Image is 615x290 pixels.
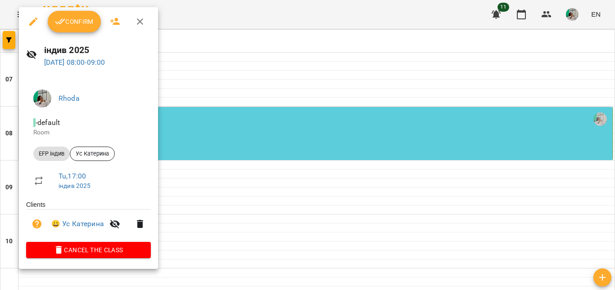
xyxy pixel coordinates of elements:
[33,128,144,137] p: Room
[59,182,90,189] a: індив 2025
[33,150,70,158] span: EFP індив
[33,118,62,127] span: - default
[26,213,48,235] button: Unpaid. Bill the attendance?
[48,11,101,32] button: Confirm
[44,43,151,57] h6: індив 2025
[26,242,151,258] button: Cancel the class
[55,16,94,27] span: Confirm
[51,219,104,229] a: 😀 Ус Катерина
[33,89,51,107] img: 078c503d515f29e44a6efff9a10fac63.jpeg
[70,147,115,161] div: Ус Катерина
[33,245,144,255] span: Cancel the class
[59,94,80,103] a: Rhoda
[59,172,86,180] a: Tu , 17:00
[70,150,114,158] span: Ус Катерина
[44,58,105,67] a: [DATE] 08:00-09:00
[26,200,151,242] ul: Clients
